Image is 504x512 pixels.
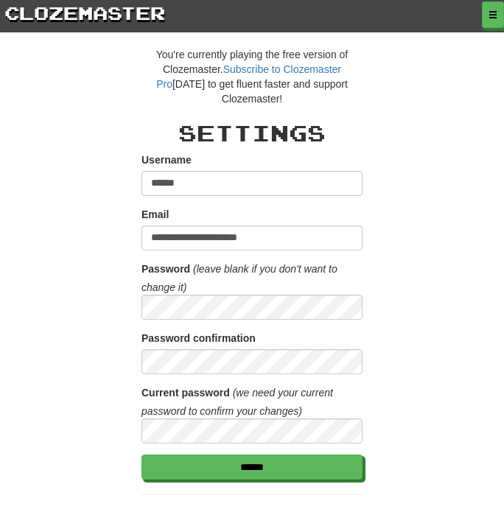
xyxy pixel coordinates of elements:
[141,387,333,417] i: (we need your current password to confirm your changes)
[141,207,169,222] label: Email
[141,331,256,346] label: Password confirmation
[141,47,363,106] p: You're currently playing the free version of Clozemaster. [DATE] to get fluent faster and support...
[141,152,192,167] label: Username
[141,263,337,293] i: (leave blank if you don't want to change it)
[141,385,230,400] label: Current password
[141,262,190,276] label: Password
[141,121,363,145] h2: Settings
[156,63,341,90] a: Subscribe to Clozemaster Pro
